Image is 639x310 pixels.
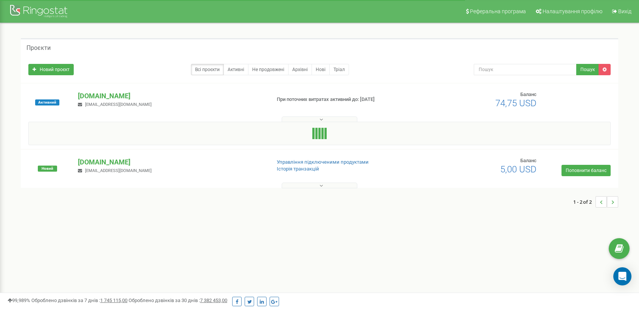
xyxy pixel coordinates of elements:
a: Активні [223,64,248,75]
span: Баланс [520,91,537,97]
span: Реферальна програма [470,8,526,14]
a: Всі проєкти [191,64,224,75]
span: Оброблено дзвінків за 7 днів : [31,298,127,303]
a: Не продовжені [248,64,288,75]
button: Пошук [576,64,599,75]
u: 7 382 453,00 [200,298,227,303]
span: 1 - 2 of 2 [573,196,596,208]
span: Новий [38,166,57,172]
span: Баланс [520,158,537,163]
input: Пошук [474,64,577,75]
a: Нові [312,64,330,75]
span: 99,989% [8,298,30,303]
span: Налаштування профілю [543,8,602,14]
span: 5,00 USD [500,164,537,175]
div: Open Intercom Messenger [613,267,631,285]
span: Вихід [618,8,631,14]
nav: ... [573,189,618,215]
p: [DOMAIN_NAME] [78,157,264,167]
a: Архівні [288,64,312,75]
a: Історія транзакцій [277,166,319,172]
span: Оброблено дзвінків за 30 днів : [129,298,227,303]
a: Тріал [329,64,349,75]
a: Управління підключеними продуктами [277,159,369,165]
u: 1 745 115,00 [100,298,127,303]
a: Поповнити баланс [561,165,611,176]
span: [EMAIL_ADDRESS][DOMAIN_NAME] [85,102,152,107]
span: Активний [35,99,59,105]
h5: Проєкти [26,45,51,51]
a: Новий проєкт [28,64,74,75]
p: При поточних витратах активний до: [DATE] [277,96,414,103]
span: [EMAIL_ADDRESS][DOMAIN_NAME] [85,168,152,173]
span: 74,75 USD [495,98,537,108]
p: [DOMAIN_NAME] [78,91,264,101]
